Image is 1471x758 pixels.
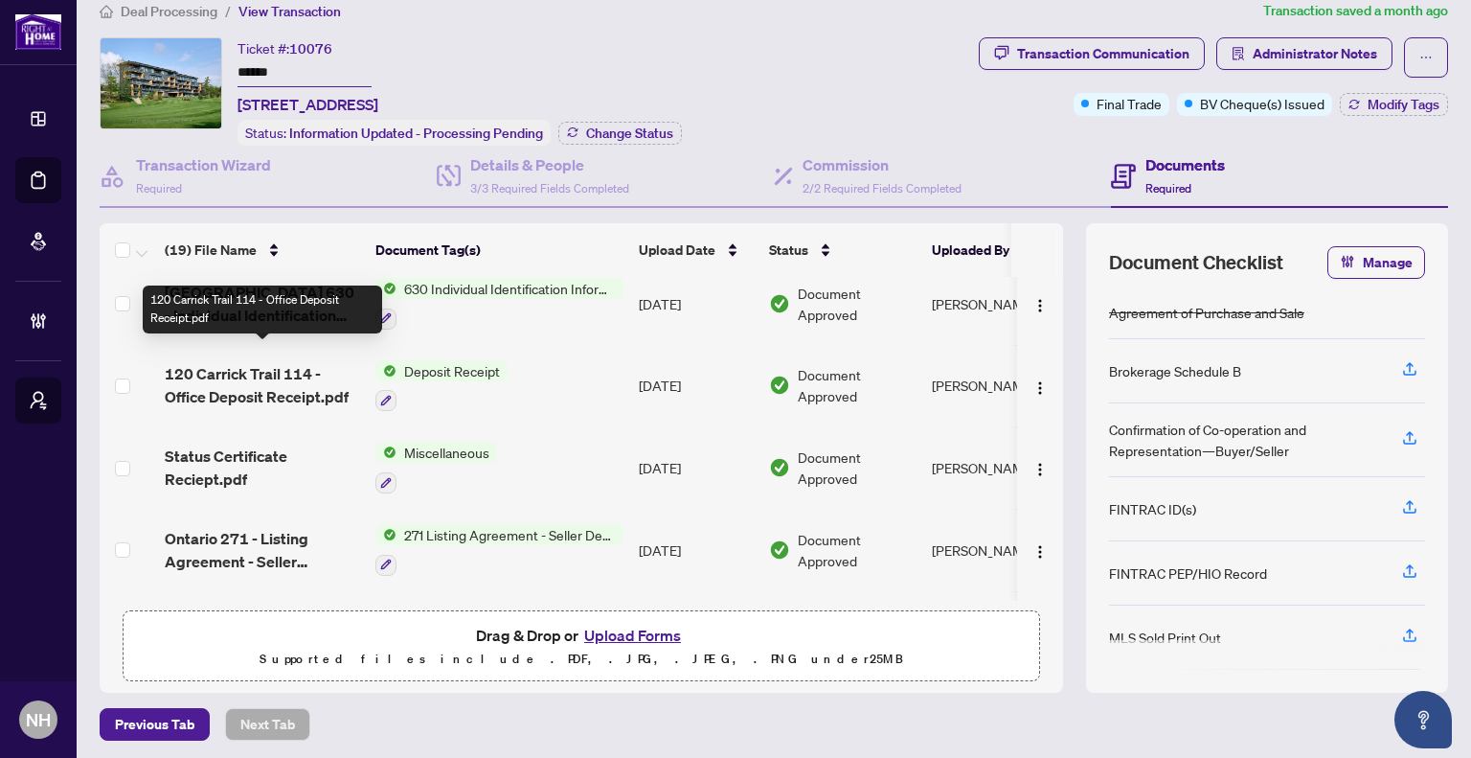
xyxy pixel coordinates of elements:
span: Modify Tags [1368,98,1439,111]
span: Previous Tab [115,709,194,740]
div: 120 Carrick Trail 114 - Office Deposit Receipt.pdf [143,286,382,333]
button: Status IconDeposit Receipt [375,360,508,412]
div: Brokerage Schedule B [1109,360,1241,381]
button: Change Status [558,122,682,145]
img: Logo [1032,298,1048,313]
span: Drag & Drop orUpload FormsSupported files include .PDF, .JPG, .JPEG, .PNG under25MB [124,611,1039,682]
th: Document Tag(s) [368,223,631,277]
span: Miscellaneous [396,442,497,463]
span: Change Status [586,126,673,140]
span: Deal Processing [121,3,217,20]
td: [PERSON_NAME] [924,345,1068,427]
td: [PERSON_NAME] [924,426,1068,509]
img: Document Status [769,457,790,478]
span: 630 Individual Identification Information Record [396,278,623,299]
span: View Transaction [238,3,341,20]
span: 271 Listing Agreement - Seller Designated Representation Agreement Authority to Offer for Sale [396,524,623,545]
span: Status Certificate Reciept.pdf [165,445,360,491]
span: ellipsis [1419,51,1433,64]
img: Document Status [769,293,790,314]
span: home [100,5,113,18]
span: NH [26,706,51,733]
span: Required [1145,181,1191,195]
span: Ontario 271 - Listing Agreement - Seller Designated Representation Agreement - Authority to Offer... [165,527,360,573]
p: Supported files include .PDF, .JPG, .JPEG, .PNG under 25 MB [135,648,1028,671]
img: Status Icon [375,442,396,463]
td: [DATE] [631,263,761,345]
img: Logo [1032,544,1048,560]
span: Document Approved [798,364,917,406]
img: Status Icon [375,524,396,545]
span: [GEOGRAPHIC_DATA] 630 - Individual Identification Information Record.pdf [165,281,360,327]
button: Upload Forms [578,623,687,648]
img: IMG-X12018421_1.jpg [101,38,221,128]
h4: Details & People [470,153,629,176]
button: Status Icon271 Listing Agreement - Seller Designated Representation Agreement Authority to Offer ... [375,524,623,576]
button: Next Tab [225,708,310,741]
span: [STREET_ADDRESS] [238,93,378,116]
span: solution [1232,47,1245,60]
span: 2/2 Required Fields Completed [803,181,962,195]
h4: Documents [1145,153,1225,176]
span: Drag & Drop or [476,623,687,648]
td: [DATE] [631,345,761,427]
button: Logo [1025,370,1055,401]
span: Upload Date [639,240,715,261]
div: MLS Sold Print Out [1109,627,1221,648]
img: Document Status [769,540,790,561]
img: Status Icon [375,278,396,299]
span: Document Approved [798,447,917,489]
span: 10076 [289,40,332,57]
span: BV Cheque(s) Issued [1200,93,1324,114]
button: Logo [1025,535,1055,565]
h4: Commission [803,153,962,176]
span: Document Checklist [1109,249,1283,276]
span: user-switch [29,391,48,410]
img: Status Icon [375,360,396,381]
img: Logo [1032,462,1048,477]
span: Status [769,240,808,261]
span: Document Approved [798,283,917,325]
th: Upload Date [631,223,761,277]
span: Document Approved [798,529,917,571]
button: Manage [1327,246,1425,279]
img: logo [15,14,61,50]
div: Transaction Communication [1017,38,1189,69]
td: [DATE] [631,426,761,509]
span: Administrator Notes [1253,38,1377,69]
th: Status [761,223,924,277]
span: Required [136,181,182,195]
th: Uploaded By [924,223,1068,277]
div: Status: [238,120,551,146]
img: Document Status [769,375,790,396]
span: Information Updated - Processing Pending [289,125,543,142]
div: Confirmation of Co-operation and Representation—Buyer/Seller [1109,419,1379,461]
span: (19) File Name [165,240,257,261]
span: 120 Carrick Trail 114 - Office Deposit Receipt.pdf [165,362,360,408]
h4: Transaction Wizard [136,153,271,176]
div: FINTRAC PEP/HIO Record [1109,563,1267,584]
button: Status Icon630 Individual Identification Information Record [375,278,623,330]
span: Final Trade [1097,93,1162,114]
th: (19) File Name [157,223,368,277]
td: [DATE] [631,509,761,591]
button: Transaction Communication [979,37,1205,70]
img: Logo [1032,380,1048,396]
div: Ticket #: [238,37,332,59]
td: [PERSON_NAME] [924,509,1068,591]
button: Previous Tab [100,708,210,741]
span: 3/3 Required Fields Completed [470,181,629,195]
button: Open asap [1394,691,1452,748]
div: Agreement of Purchase and Sale [1109,302,1304,323]
td: [DATE] [631,591,761,674]
button: Status IconMiscellaneous [375,442,497,494]
span: Deposit Receipt [396,360,508,381]
div: FINTRAC ID(s) [1109,498,1196,519]
td: [PERSON_NAME] [924,591,1068,674]
button: Administrator Notes [1216,37,1392,70]
td: [PERSON_NAME] [924,263,1068,345]
button: Logo [1025,288,1055,319]
button: Modify Tags [1340,93,1448,116]
button: Logo [1025,452,1055,483]
span: Manage [1363,247,1413,278]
